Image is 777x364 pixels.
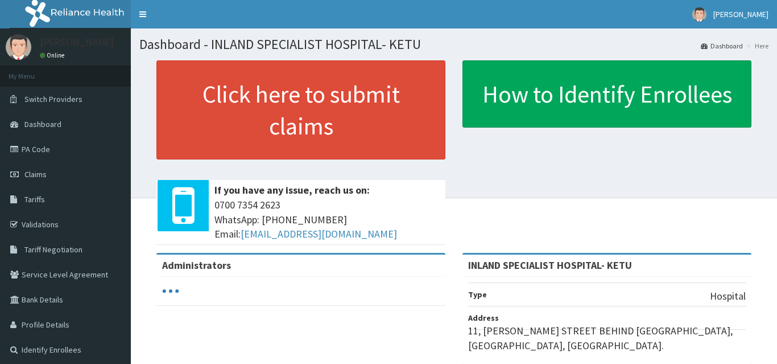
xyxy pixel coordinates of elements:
a: Dashboard [701,41,743,51]
a: Online [40,51,67,59]
span: Switch Providers [24,94,82,104]
img: User Image [692,7,706,22]
h1: Dashboard - INLAND SPECIALIST HOSPITAL- KETU [139,37,768,52]
p: 11, [PERSON_NAME] STREET BEHIND [GEOGRAPHIC_DATA], [GEOGRAPHIC_DATA], [GEOGRAPHIC_DATA]. [468,324,746,353]
a: [EMAIL_ADDRESS][DOMAIN_NAME] [241,227,397,240]
b: If you have any issue, reach us on: [214,183,370,197]
li: Here [744,41,768,51]
svg: audio-loading [162,283,179,300]
strong: INLAND SPECIALIST HOSPITAL- KETU [468,259,632,272]
span: Claims [24,169,47,179]
p: Hospital [710,289,746,304]
span: 0700 7354 2623 WhatsApp: [PHONE_NUMBER] Email: [214,198,440,242]
b: Administrators [162,259,231,272]
span: Tariff Negotiation [24,244,82,255]
b: Address [468,313,499,323]
b: Type [468,289,487,300]
span: [PERSON_NAME] [713,9,768,19]
span: Tariffs [24,194,45,205]
img: User Image [6,34,31,60]
a: How to Identify Enrollees [462,60,751,128]
p: [PERSON_NAME] [40,37,114,47]
a: Click here to submit claims [156,60,445,159]
span: Dashboard [24,119,61,129]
